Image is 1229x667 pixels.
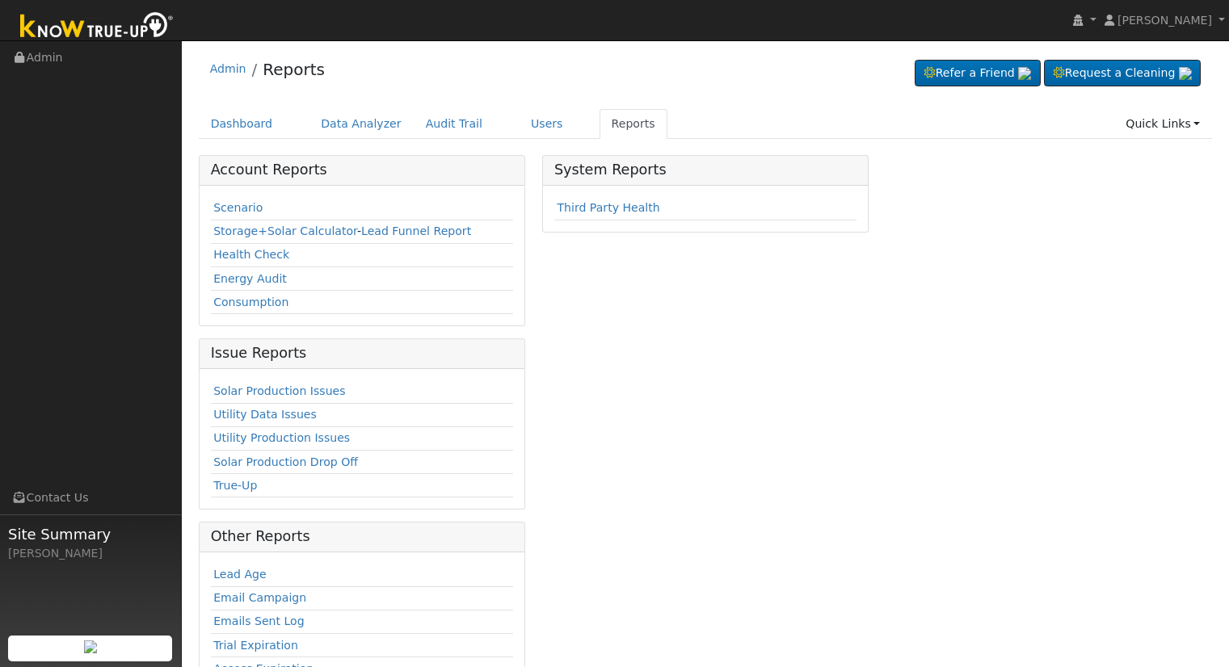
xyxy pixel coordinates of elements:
[1044,60,1201,87] a: Request a Cleaning
[213,568,267,581] a: Lead Age
[1117,14,1212,27] span: [PERSON_NAME]
[211,345,513,362] h5: Issue Reports
[213,639,298,652] a: Trial Expiration
[213,201,263,214] a: Scenario
[213,479,257,492] a: True-Up
[84,640,97,653] img: retrieve
[12,9,182,45] img: Know True-Up
[213,591,306,604] a: Email Campaign
[1113,109,1212,139] a: Quick Links
[213,408,317,421] a: Utility Data Issues
[213,272,287,285] a: Energy Audit
[519,109,575,139] a: Users
[211,220,513,243] td: -
[213,296,288,308] a: Consumption
[600,109,667,139] a: Reports
[213,615,305,627] a: Emails Sent Log
[8,545,173,562] div: [PERSON_NAME]
[213,224,357,237] a: Storage+Solar Calculator
[211,162,513,178] h5: Account Reports
[213,384,345,397] a: Solar Production Issues
[8,523,173,545] span: Site Summary
[199,109,285,139] a: Dashboard
[263,60,325,79] a: Reports
[213,455,358,468] a: Solar Production Drop Off
[361,224,471,237] a: Lead Funnel Report
[213,248,289,261] a: Health Check
[414,109,495,139] a: Audit Trail
[213,431,350,444] a: Utility Production Issues
[309,109,414,139] a: Data Analyzer
[211,528,513,545] h5: Other Reports
[210,62,246,75] a: Admin
[915,60,1041,87] a: Refer a Friend
[1179,67,1192,80] img: retrieve
[1018,67,1031,80] img: retrieve
[557,201,659,214] a: Third Party Health
[554,162,857,178] h5: System Reports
